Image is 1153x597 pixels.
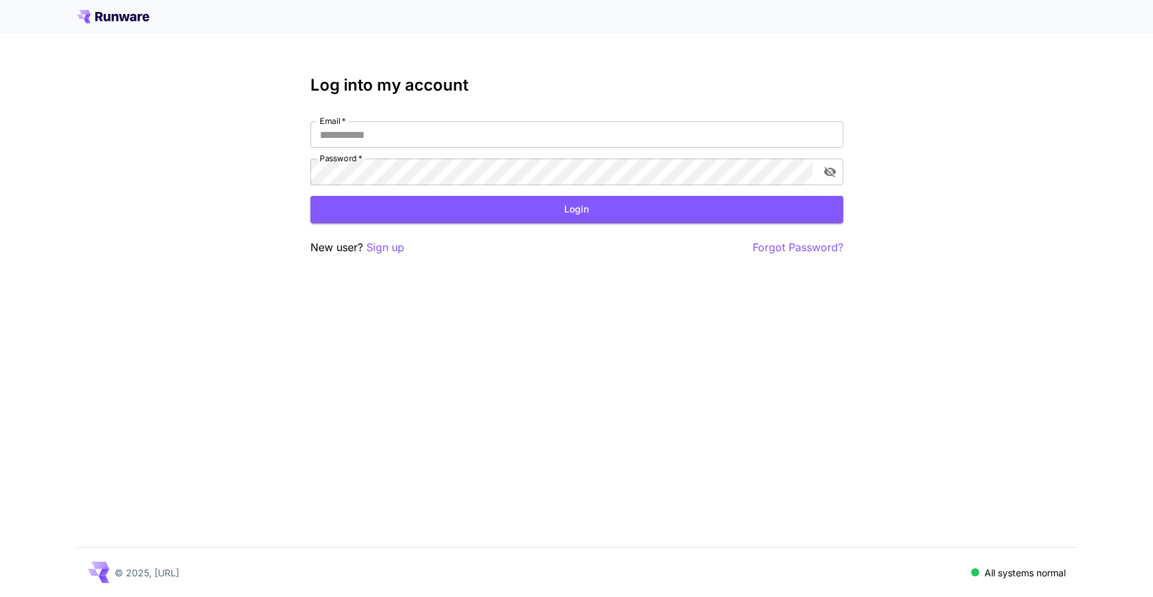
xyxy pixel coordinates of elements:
[310,196,843,223] button: Login
[320,115,346,127] label: Email
[320,153,362,164] label: Password
[366,239,404,256] button: Sign up
[310,76,843,95] h3: Log into my account
[310,239,404,256] p: New user?
[818,160,842,184] button: toggle password visibility
[115,566,179,580] p: © 2025, [URL]
[984,566,1066,580] p: All systems normal
[753,239,843,256] button: Forgot Password?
